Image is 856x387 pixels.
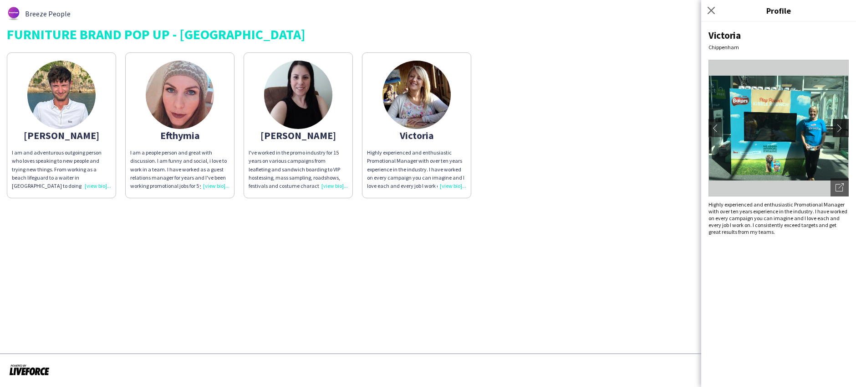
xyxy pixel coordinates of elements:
span: Breeze People [25,10,71,18]
img: thumb-655cfd5bb991e.jpeg [146,61,214,129]
div: Victoria [708,29,849,41]
div: I am a people person and great with discussion. I am funny and social, i love to work in a team. ... [130,149,229,190]
div: Open photos pop-in [831,178,849,196]
img: ec5d6c38-a85f-4550-8231-2463ba6811ff.jpg [382,61,451,129]
div: Efthymia [130,131,229,139]
div: [PERSON_NAME] [12,131,111,139]
div: Highly experienced and enthusiastic Promotional Manager with over ten years experience in the ind... [708,201,849,235]
div: Highly experienced and enthusiastic Promotional Manager with over ten years experience in the ind... [367,149,466,190]
div: Victoria [367,131,466,139]
div: I've worked in the promo industry for 15 years on various campaigns from leafleting and sandwich ... [249,149,348,190]
img: Powered by Liveforce [9,363,50,376]
div: Chippenham [708,44,849,51]
h3: Profile [701,5,856,16]
img: thumb-62876bd588459.png [7,7,20,21]
div: I am and adventurous outgoing person who loves speaking to new people and trying new things. From... [12,149,111,190]
div: FURNITURE BRAND POP UP - [GEOGRAPHIC_DATA] [7,27,849,41]
img: Crew avatar or photo [708,60,849,196]
div: [PERSON_NAME] [249,131,348,139]
img: thumb-5d31c370f1bc1.jpg [264,61,332,129]
img: thumb-661662e827d99.jpeg [27,61,96,129]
